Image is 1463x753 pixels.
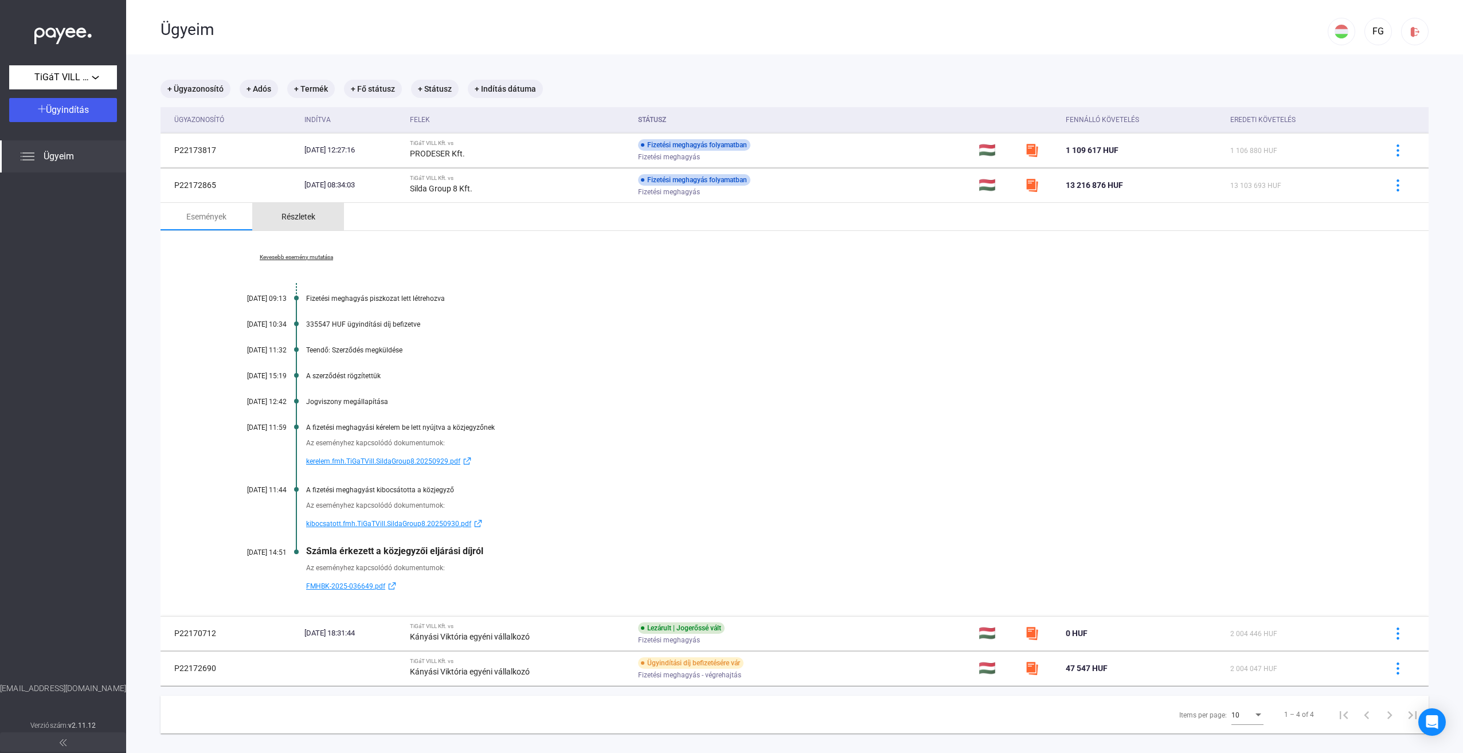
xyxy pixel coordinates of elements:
[304,627,401,639] div: [DATE] 18:31:44
[306,517,471,531] span: kibocsatott.fmh.TiGaTVill.SildaGroup8.20250930.pdf
[1332,703,1355,726] button: First page
[306,517,1371,531] a: kibocsatott.fmh.TiGaTVill.SildaGroup8.20250930.pdfexternal-link-blue
[306,579,1371,593] a: FMHBK-2025-036649.pdfexternal-link-blue
[1025,661,1039,675] img: szamlazzhu-mini
[974,133,1020,167] td: 🇭🇺
[218,548,287,556] div: [DATE] 14:51
[306,454,1371,468] a: kerelem.fmh.TiGaTVill.SildaGroup8.20250929.pdfexternal-link-blue
[304,113,401,127] div: Indítva
[638,622,725,634] div: Lezárult | Jogerőssé vált
[46,104,89,115] span: Ügyindítás
[1368,25,1388,38] div: FG
[1386,138,1410,162] button: more-blue
[218,320,287,328] div: [DATE] 10:34
[1066,629,1088,638] span: 0 HUF
[306,579,385,593] span: FMHBK-2025-036649.pdf
[1230,630,1277,638] span: 2 004 446 HUF
[385,582,399,590] img: external-link-blue
[410,140,629,147] div: TiGáT VILL Kft. vs
[306,320,1371,328] div: 335547 HUF ügyindítási díj befizetve
[410,113,430,127] div: Felek
[638,633,700,647] span: Fizetési meghagyás
[161,133,300,167] td: P22173817
[1230,113,1371,127] div: Eredeti követelés
[287,80,335,98] mat-chip: + Termék
[638,174,750,186] div: Fizetési meghagyás folyamatban
[410,623,629,630] div: TiGáT VILL Kft. vs
[34,70,92,84] span: TiGáT VILL Kft.
[306,500,1371,511] div: Az eseményhez kapcsolódó dokumentumok:
[1025,626,1039,640] img: szamlazzhu-mini
[638,657,744,669] div: Ügyindítási díj befizetésére vár
[306,398,1371,406] div: Jogviszony megállapítása
[1025,143,1039,157] img: szamlazzhu-mini
[161,168,300,202] td: P22172865
[306,546,1371,556] div: Számla érkezett a közjegyzői eljárási díjról
[38,105,46,113] img: plus-white.svg
[1328,18,1355,45] button: HU
[304,113,331,127] div: Indítva
[306,423,1371,432] div: A fizetési meghagyási kérelem be lett nyújtva a közjegyzőnek
[1066,146,1118,155] span: 1 109 617 HUF
[161,20,1328,40] div: Ügyeim
[410,184,472,193] strong: Silda Group 8 Kft.
[44,150,74,163] span: Ügyeim
[34,21,92,45] img: white-payee-white-dot.svg
[281,210,315,223] div: Részletek
[68,721,96,730] strong: v2.11.12
[218,423,287,432] div: [DATE] 11:59
[1230,665,1277,673] span: 2 004 047 HUF
[161,616,300,650] td: P22170712
[410,175,629,182] div: TiGáT VILL Kft. vs
[344,80,402,98] mat-chip: + Fő státusz
[1066,113,1139,127] div: Fennálló követelés
[1418,708,1446,736] div: Open Intercom Messenger
[974,616,1020,650] td: 🇭🇺
[306,454,460,468] span: kerelem.fmh.TiGaTVill.SildaGroup8.20250929.pdf
[974,168,1020,202] td: 🇭🇺
[1392,144,1404,156] img: more-blue
[304,179,401,191] div: [DATE] 08:34:03
[1364,18,1392,45] button: FG
[1025,178,1039,192] img: szamlazzhu-mini
[1386,173,1410,197] button: more-blue
[9,98,117,122] button: Ügyindítás
[638,139,750,151] div: Fizetési meghagyás folyamatban
[1392,627,1404,640] img: more-blue
[410,658,629,665] div: TiGáT VILL Kft. vs
[638,185,700,199] span: Fizetési meghagyás
[218,398,287,406] div: [DATE] 12:42
[1378,703,1401,726] button: Next page
[174,113,295,127] div: Ügyazonosító
[1386,656,1410,680] button: more-blue
[411,80,459,98] mat-chip: + Státusz
[410,632,530,641] strong: Kányási Viktória egyéni vállalkozó
[1066,664,1108,673] span: 47 547 HUF
[633,107,973,133] th: Státusz
[306,562,1371,574] div: Az eseményhez kapcsolódó dokumentumok:
[306,346,1371,354] div: Teendő: Szerződés megküldése
[1231,708,1263,721] mat-select: Items per page:
[306,372,1371,380] div: A szerződést rögzítettük
[1401,18,1429,45] button: logout-red
[1230,182,1281,190] span: 13 103 693 HUF
[1335,25,1348,38] img: HU
[218,486,287,494] div: [DATE] 11:44
[240,80,278,98] mat-chip: + Adós
[638,150,700,164] span: Fizetési meghagyás
[218,346,287,354] div: [DATE] 11:32
[161,651,300,685] td: P22172690
[218,372,287,380] div: [DATE] 15:19
[1386,621,1410,645] button: more-blue
[1409,26,1421,38] img: logout-red
[306,437,1371,449] div: Az eseményhez kapcsolódó dokumentumok:
[471,519,485,528] img: external-link-blue
[1392,179,1404,191] img: more-blue
[60,739,66,746] img: arrow-double-left-grey.svg
[161,80,230,98] mat-chip: + Ügyazonosító
[1179,708,1227,722] div: Items per page:
[1355,703,1378,726] button: Previous page
[1230,147,1277,155] span: 1 106 880 HUF
[410,667,530,676] strong: Kányási Viktória egyéni vállalkozó
[460,457,474,465] img: external-link-blue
